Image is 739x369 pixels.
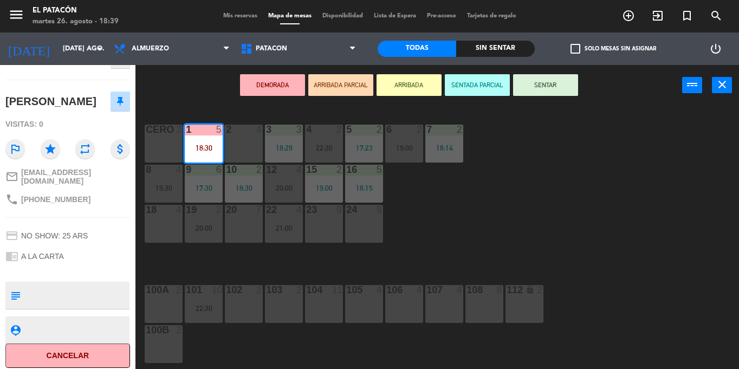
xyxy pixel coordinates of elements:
[5,229,18,242] i: credit_card
[226,285,226,295] div: 102
[225,184,263,192] div: 18:30
[377,165,383,174] div: 5
[176,165,183,174] div: 4
[5,170,18,183] i: mail_outline
[336,165,343,174] div: 2
[306,285,307,295] div: 104
[368,13,422,19] span: Lista de Espera
[526,285,535,294] i: lock
[305,144,343,152] div: 22:30
[218,13,263,19] span: Mis reservas
[21,231,88,240] span: NO SHOW: 25 ARS
[296,125,303,134] div: 3
[185,224,223,232] div: 20:00
[75,139,95,159] i: repeat
[185,184,223,192] div: 17:30
[346,125,347,134] div: 5
[462,13,522,19] span: Tarjetas de regalo
[21,252,64,261] span: A LA CARTA
[712,77,732,93] button: close
[457,285,463,295] div: 4
[266,125,267,134] div: 3
[33,5,119,16] div: El Patacón
[317,13,368,19] span: Disponibilidad
[308,74,373,96] button: ARRIBADA PARCIAL
[185,305,223,312] div: 22:30
[305,184,343,192] div: 19:00
[385,144,423,152] div: 19:00
[265,184,303,192] div: 20:00
[226,125,226,134] div: 2
[5,139,25,159] i: outlined_flag
[216,125,223,134] div: 5
[41,139,60,159] i: star
[9,324,21,336] i: person_pin
[296,165,303,174] div: 4
[212,285,223,295] div: 10
[5,193,18,206] i: phone
[132,45,169,53] span: Almuerzo
[256,125,263,134] div: 4
[33,16,119,27] div: martes 26. agosto - 18:39
[682,77,702,93] button: power_input
[185,144,223,152] div: 18:30
[571,44,656,54] label: Solo mesas sin asignar
[256,285,263,295] div: 2
[686,78,699,91] i: power_input
[5,344,130,368] button: Cancelar
[266,285,267,295] div: 103
[622,9,635,22] i: add_circle_outline
[145,184,183,192] div: 19:30
[422,13,462,19] span: Pre-acceso
[651,9,664,22] i: exit_to_app
[5,93,96,111] div: [PERSON_NAME]
[176,205,183,215] div: 4
[377,285,383,295] div: 4
[417,125,423,134] div: 2
[537,285,543,295] div: 2
[8,7,24,23] i: menu
[332,285,343,295] div: 11
[21,195,90,204] span: [PHONE_NUMBER]
[346,205,347,215] div: 24
[256,165,263,174] div: 2
[296,205,303,215] div: 4
[226,165,226,174] div: 10
[346,165,347,174] div: 16
[265,144,303,152] div: 18:29
[176,125,183,134] div: 2
[377,74,442,96] button: ARRIBADA
[296,285,303,295] div: 2
[345,184,383,192] div: 18:15
[456,41,535,57] div: Sin sentar
[571,44,580,54] span: check_box_outline_blank
[709,42,722,55] i: power_settings_new
[417,285,423,295] div: 4
[680,9,693,22] i: turned_in_not
[5,168,130,185] a: mail_outline[EMAIL_ADDRESS][DOMAIN_NAME]
[345,144,383,152] div: 17:23
[306,165,307,174] div: 15
[346,285,347,295] div: 105
[497,285,503,295] div: 8
[226,205,226,215] div: 20
[716,78,729,91] i: close
[445,74,510,96] button: SENTADA PARCIAL
[457,125,463,134] div: 2
[93,42,106,55] i: arrow_drop_down
[176,325,183,335] div: 2
[263,13,317,19] span: Mapa de mesas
